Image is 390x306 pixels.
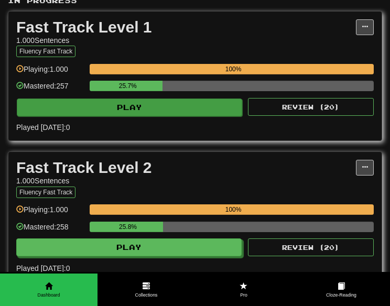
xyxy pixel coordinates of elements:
[292,292,390,299] span: Cloze-Reading
[16,187,75,198] button: Fluency Fast Track
[16,238,242,256] button: Play
[16,35,356,46] div: 1.000 Sentences
[16,176,356,186] div: 1.000 Sentences
[16,160,356,176] div: Fast Track Level 2
[16,122,374,133] span: Played [DATE]: 0
[16,46,75,57] button: Fluency Fast Track
[16,222,84,239] div: Mastered: 258
[16,19,356,35] div: Fast Track Level 1
[93,81,162,91] div: 25.7%
[17,99,242,116] button: Play
[16,204,84,222] div: Playing: 1.000
[16,81,84,98] div: Mastered: 257
[97,292,195,299] span: Collections
[93,64,374,74] div: 100%
[248,98,374,116] button: Review (20)
[16,64,84,81] div: Playing: 1.000
[16,263,374,274] span: Played [DATE]: 0
[93,204,374,215] div: 100%
[248,238,374,256] button: Review (20)
[93,222,163,232] div: 25.8%
[195,292,292,299] span: Pro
